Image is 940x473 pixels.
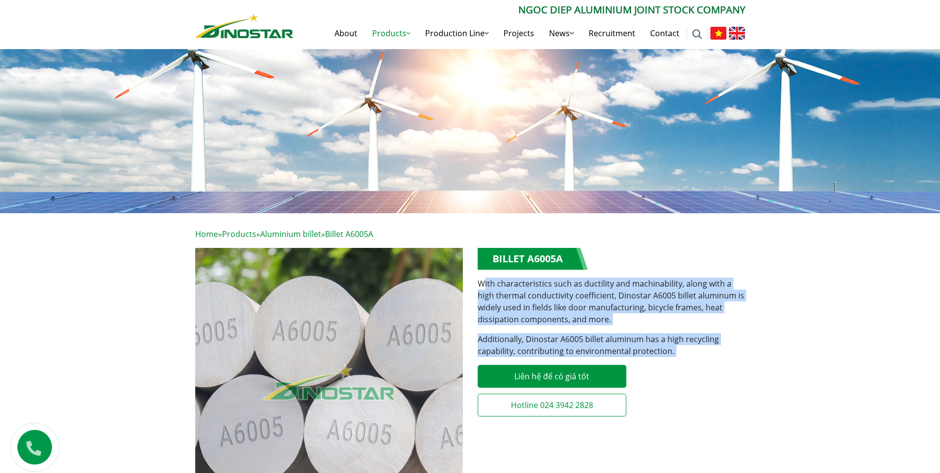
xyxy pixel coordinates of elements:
a: Products [222,229,256,239]
a: Hotline 024 3942 2828 [478,394,626,416]
a: Contact [643,17,687,49]
a: Liên hệ để có giá tốt [478,365,626,388]
img: search [692,29,702,39]
a: Products [365,17,418,49]
p: Ngoc Diep Aluminium Joint Stock Company [293,2,745,17]
span: » » » [195,229,373,239]
a: Projects [496,17,542,49]
img: Tiếng Việt [710,27,726,40]
span: Billet A6005A [325,229,373,239]
img: Nhôm Dinostar [195,13,293,38]
a: Aluminium billet [260,229,321,239]
p: With characteristics such as ductility and machinability, along with a high thermal conductivity ... [478,278,745,325]
a: News [542,17,581,49]
h1: Billet A6005A [478,248,588,270]
a: About [327,17,365,49]
img: English [729,27,745,40]
a: Home [195,229,218,239]
a: Production Line [418,17,496,49]
a: Recruitment [581,17,643,49]
p: Additionally, Dinostar A6005 billet aluminum has a high recycling capability, contributing to env... [478,333,745,357]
